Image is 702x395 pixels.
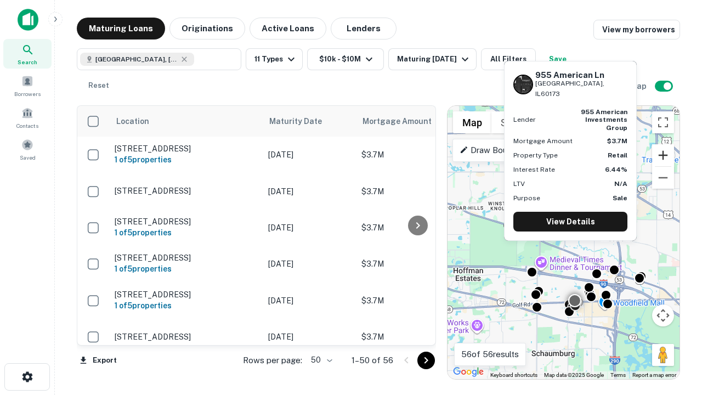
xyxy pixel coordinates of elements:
p: $3.7M [361,295,471,307]
p: LTV [513,179,525,189]
button: Keyboard shortcuts [490,371,537,379]
div: Maturing [DATE] [397,53,472,66]
span: Search [18,58,37,66]
p: $3.7M [361,222,471,234]
p: [DATE] [268,258,350,270]
button: All Filters [481,48,536,70]
p: Property Type [513,150,558,160]
span: Map data ©2025 Google [544,372,604,378]
p: [STREET_ADDRESS] [115,186,257,196]
p: $3.7M [361,258,471,270]
p: 1–50 of 56 [352,354,393,367]
button: Lenders [331,18,397,39]
p: [STREET_ADDRESS] [115,144,257,154]
a: Borrowers [3,71,52,100]
span: Borrowers [14,89,41,98]
a: Saved [3,134,52,164]
button: Show satellite imagery [491,111,546,133]
strong: N/A [614,180,627,188]
a: View Details [513,212,627,232]
p: [STREET_ADDRESS] [115,332,257,342]
button: Zoom in [652,144,674,166]
a: Terms [610,372,626,378]
p: 56 of 56 results [461,348,519,361]
th: Maturity Date [263,106,356,137]
iframe: Chat Widget [647,307,702,360]
h6: 1 of 5 properties [115,300,257,312]
button: Toggle fullscreen view [652,111,674,133]
strong: Sale [613,194,627,202]
a: Report a map error [632,372,676,378]
span: Location [116,115,149,128]
strong: Retail [608,151,627,159]
button: Reset [81,75,116,97]
span: Contacts [16,121,38,130]
p: Draw Boundary [460,144,528,157]
th: Location [109,106,263,137]
button: Show street map [453,111,491,133]
a: Open this area in Google Maps (opens a new window) [450,365,486,379]
p: Purpose [513,193,540,203]
a: View my borrowers [593,20,680,39]
div: 50 [307,352,334,368]
button: Export [77,352,120,369]
button: Maturing [DATE] [388,48,477,70]
p: [DATE] [268,185,350,198]
p: $3.7M [361,185,471,198]
h6: 1 of 5 properties [115,263,257,275]
p: Mortgage Amount [513,136,573,146]
button: 11 Types [246,48,303,70]
strong: 6.44% [605,166,627,173]
button: Save your search to get updates of matches that match your search criteria. [540,48,575,70]
p: [STREET_ADDRESS] [115,217,257,227]
span: Saved [20,153,36,162]
strong: 955 american investments group [581,108,627,132]
strong: $3.7M [607,137,627,145]
p: [GEOGRAPHIC_DATA], IL60173 [535,78,627,99]
button: Go to next page [417,352,435,369]
button: Zoom out [652,167,674,189]
img: capitalize-icon.png [18,9,38,31]
div: 0 0 [448,106,680,379]
p: [DATE] [268,295,350,307]
button: Originations [169,18,245,39]
a: Search [3,39,52,69]
h6: 1 of 5 properties [115,154,257,166]
p: Interest Rate [513,165,555,174]
p: Lender [513,115,536,125]
span: Maturity Date [269,115,336,128]
th: Mortgage Amount [356,106,477,137]
p: [STREET_ADDRESS] [115,253,257,263]
button: Active Loans [250,18,326,39]
span: [GEOGRAPHIC_DATA], [GEOGRAPHIC_DATA] [95,54,178,64]
button: Map camera controls [652,304,674,326]
button: $10k - $10M [307,48,384,70]
img: Google [450,365,486,379]
a: Contacts [3,103,52,132]
p: $3.7M [361,149,471,161]
p: Rows per page: [243,354,302,367]
span: Mortgage Amount [363,115,446,128]
p: $3.7M [361,331,471,343]
p: [DATE] [268,222,350,234]
p: [STREET_ADDRESS] [115,290,257,300]
p: [DATE] [268,331,350,343]
p: [DATE] [268,149,350,161]
h6: 955 American Ln [535,70,627,80]
h6: 1 of 5 properties [115,227,257,239]
button: Maturing Loans [77,18,165,39]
